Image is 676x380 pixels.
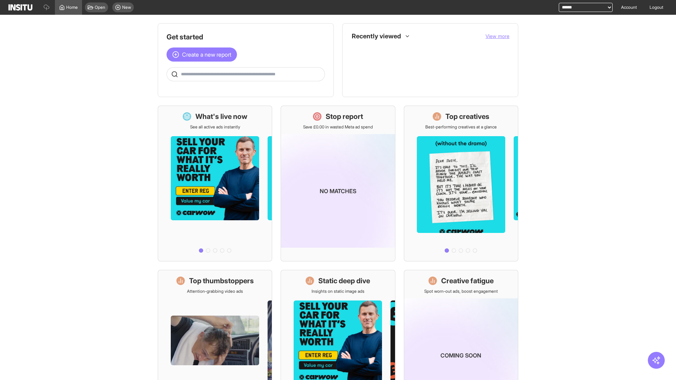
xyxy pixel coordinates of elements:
[158,106,272,261] a: What's live nowSee all active ads instantly
[189,276,254,286] h1: Top thumbstoppers
[425,124,497,130] p: Best-performing creatives at a glance
[182,50,231,59] span: Create a new report
[8,4,32,11] img: Logo
[66,5,78,10] span: Home
[187,289,243,294] p: Attention-grabbing video ads
[320,187,356,195] p: No matches
[281,106,395,261] a: Stop reportSave £0.00 in wasted Meta ad spendNo matches
[281,134,395,248] img: coming-soon-gradient_kfitwp.png
[486,33,509,40] button: View more
[404,106,518,261] a: Top creativesBest-performing creatives at a glance
[122,5,131,10] span: New
[167,32,325,42] h1: Get started
[303,124,373,130] p: Save £0.00 in wasted Meta ad spend
[95,5,105,10] span: Open
[312,289,364,294] p: Insights on static image ads
[190,124,240,130] p: See all active ads instantly
[195,112,248,121] h1: What's live now
[326,112,363,121] h1: Stop report
[486,33,509,39] span: View more
[318,276,370,286] h1: Static deep dive
[445,112,489,121] h1: Top creatives
[167,47,237,62] button: Create a new report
